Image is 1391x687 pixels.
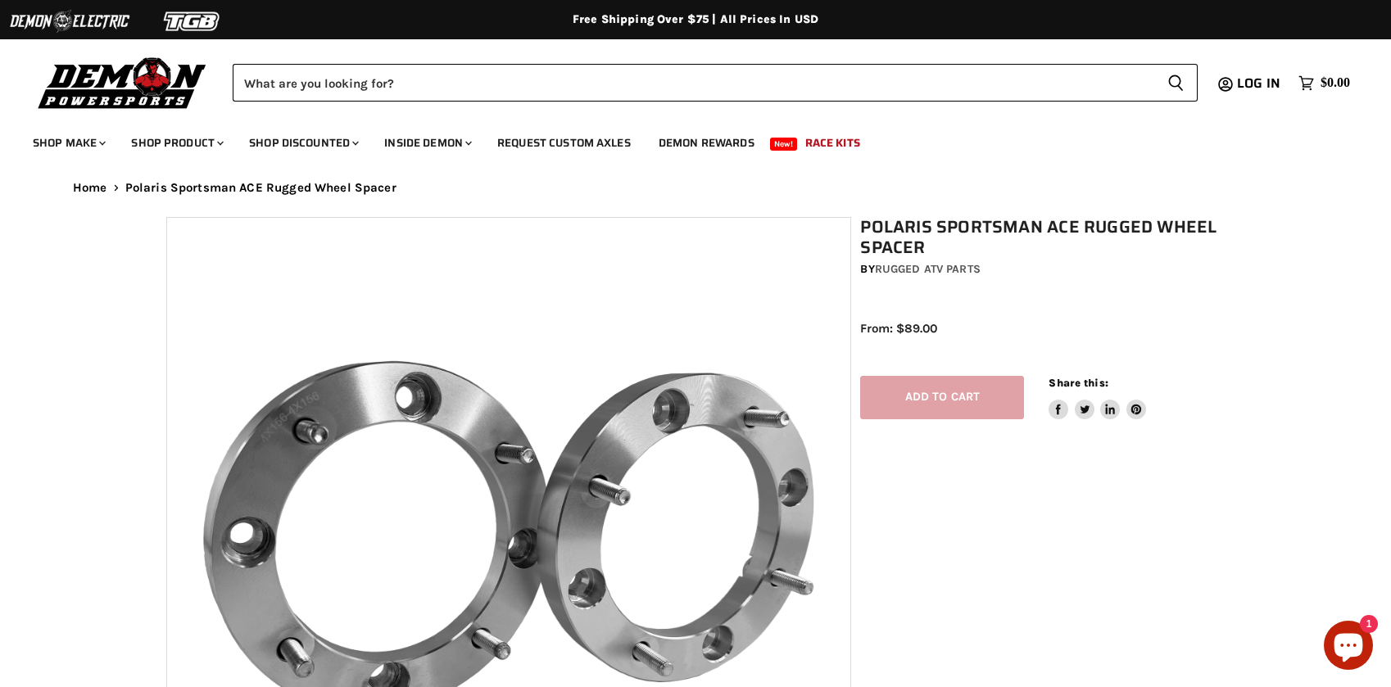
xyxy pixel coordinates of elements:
div: Free Shipping Over $75 | All Prices In USD [40,12,1351,27]
a: Inside Demon [372,126,482,160]
img: TGB Logo 2 [131,6,254,37]
a: Rugged ATV Parts [875,262,981,276]
a: $0.00 [1290,71,1358,95]
input: Search [233,64,1154,102]
a: Home [73,181,107,195]
img: Demon Electric Logo 2 [8,6,131,37]
span: Share this: [1049,377,1108,389]
div: by [860,260,1234,278]
img: Demon Powersports [33,53,212,111]
ul: Main menu [20,120,1346,160]
span: Polaris Sportsman ACE Rugged Wheel Spacer [125,181,396,195]
inbox-online-store-chat: Shopify online store chat [1319,621,1378,674]
a: Shop Discounted [237,126,369,160]
span: From: $89.00 [860,321,937,336]
form: Product [233,64,1198,102]
span: $0.00 [1321,75,1350,91]
a: Log in [1230,76,1290,91]
h1: Polaris Sportsman ACE Rugged Wheel Spacer [860,217,1234,258]
a: Demon Rewards [646,126,767,160]
span: New! [770,138,798,151]
span: Log in [1237,73,1280,93]
aside: Share this: [1049,376,1146,419]
a: Shop Product [119,126,233,160]
a: Request Custom Axles [485,126,643,160]
button: Search [1154,64,1198,102]
a: Race Kits [793,126,872,160]
nav: Breadcrumbs [40,181,1351,195]
a: Shop Make [20,126,116,160]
